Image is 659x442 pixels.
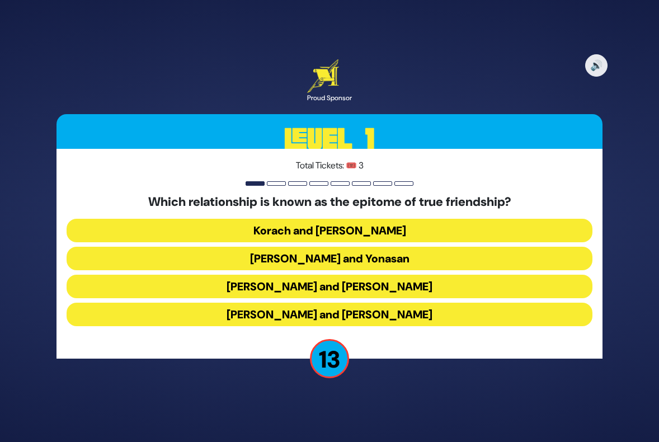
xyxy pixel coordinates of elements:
[67,159,592,172] p: Total Tickets: 🎟️ 3
[67,219,592,242] button: Korach and [PERSON_NAME]
[67,303,592,326] button: [PERSON_NAME] and [PERSON_NAME]
[310,339,349,378] p: 13
[67,247,592,270] button: [PERSON_NAME] and Yonasan
[67,195,592,209] h5: Which relationship is known as the epitome of true friendship?
[307,93,352,103] div: Proud Sponsor
[57,114,602,164] h3: Level 1
[585,54,608,77] button: 🔊
[307,59,339,93] img: Artscroll
[67,275,592,298] button: [PERSON_NAME] and [PERSON_NAME]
